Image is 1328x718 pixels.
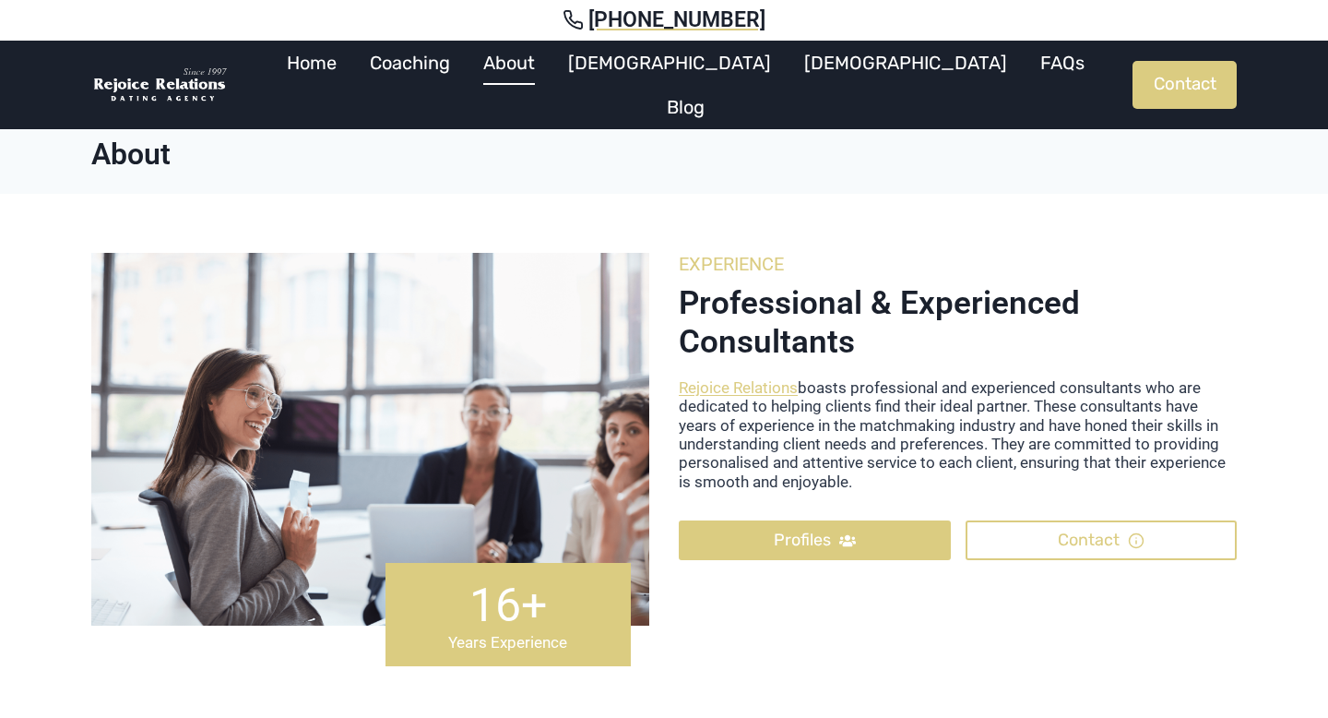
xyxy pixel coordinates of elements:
a: Blog [650,85,721,129]
a: [DEMOGRAPHIC_DATA] [788,41,1024,85]
a: About [467,41,551,85]
div: Years Experience [400,633,617,652]
div: 16+ [400,578,617,633]
a: Profiles [679,521,951,560]
a: Contact [1132,61,1237,109]
h6: Experience [679,253,1237,275]
a: [PHONE_NUMBER] [22,7,1306,33]
p: boasts professional and experienced consultants who are dedicated to helping clients find their i... [679,378,1237,491]
a: Contact [966,521,1238,560]
a: [DEMOGRAPHIC_DATA] [551,41,788,85]
h1: About [91,137,1237,172]
nav: Primary [239,41,1132,129]
h2: professional & experienced consultants [679,284,1237,362]
img: Rejoice Relations [91,66,230,104]
a: FAQs [1024,41,1101,85]
a: Coaching [353,41,467,85]
span: Contact [1058,527,1120,554]
a: Home [270,41,353,85]
span: Profiles [774,527,831,554]
a: Rejoice Relations [679,378,798,397]
span: [PHONE_NUMBER] [588,7,765,33]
